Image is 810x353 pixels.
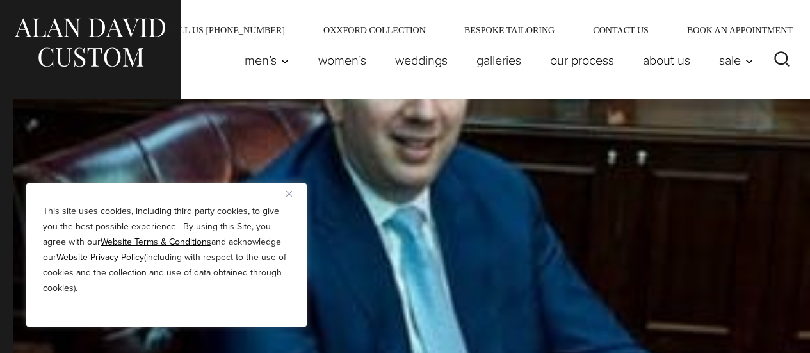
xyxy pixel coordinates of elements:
[231,47,761,73] nav: Primary Navigation
[56,250,144,264] a: Website Privacy Policy
[286,186,302,201] button: Close
[304,47,381,73] a: Women’s
[245,54,289,67] span: Men’s
[462,47,536,73] a: Galleries
[147,26,797,35] nav: Secondary Navigation
[147,26,304,35] a: Call Us [PHONE_NUMBER]
[43,204,290,296] p: This site uses cookies, including third party cookies, to give you the best possible experience. ...
[668,26,797,35] a: Book an Appointment
[766,45,797,76] button: View Search Form
[445,26,574,35] a: Bespoke Tailoring
[574,26,668,35] a: Contact Us
[536,47,629,73] a: Our Process
[719,54,754,67] span: Sale
[101,235,211,249] a: Website Terms & Conditions
[381,47,462,73] a: weddings
[286,191,292,197] img: Close
[304,26,445,35] a: Oxxford Collection
[629,47,705,73] a: About Us
[13,14,166,71] img: Alan David Custom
